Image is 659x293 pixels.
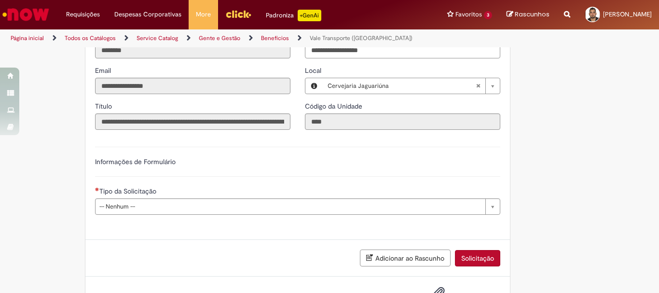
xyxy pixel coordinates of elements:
[225,7,251,21] img: click_logo_yellow_360x200.png
[455,10,482,19] span: Favoritos
[95,78,290,94] input: Email
[603,10,652,18] span: [PERSON_NAME]
[7,29,432,47] ul: Trilhas de página
[95,157,176,166] label: Informações de Formulário
[65,34,116,42] a: Todos os Catálogos
[484,11,492,19] span: 3
[95,102,114,111] span: Somente leitura - Título
[305,113,500,130] input: Código da Unidade
[360,250,451,266] button: Adicionar ao Rascunho
[507,10,549,19] a: Rascunhos
[99,199,481,214] span: -- Nenhum --
[99,187,158,195] span: Tipo da Solicitação
[11,34,44,42] a: Página inicial
[266,10,321,21] div: Padroniza
[261,34,289,42] a: Benefícios
[95,42,290,58] input: ID
[95,113,290,130] input: Título
[305,101,364,111] label: Somente leitura - Código da Unidade
[196,10,211,19] span: More
[328,78,476,94] span: Cervejaria Jaguariúna
[95,187,99,191] span: Necessários
[95,66,113,75] label: Somente leitura - Email
[305,66,323,75] span: Local
[310,34,412,42] a: Vale Transporte ([GEOGRAPHIC_DATA])
[66,10,100,19] span: Requisições
[137,34,178,42] a: Service Catalog
[305,42,500,58] input: Telefone de Contato
[298,10,321,21] p: +GenAi
[305,78,323,94] button: Local, Visualizar este registro Cervejaria Jaguariúna
[114,10,181,19] span: Despesas Corporativas
[95,101,114,111] label: Somente leitura - Título
[199,34,240,42] a: Gente e Gestão
[1,5,51,24] img: ServiceNow
[471,78,485,94] abbr: Limpar campo Local
[305,102,364,111] span: Somente leitura - Código da Unidade
[323,78,500,94] a: Cervejaria JaguariúnaLimpar campo Local
[455,250,500,266] button: Solicitação
[515,10,549,19] span: Rascunhos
